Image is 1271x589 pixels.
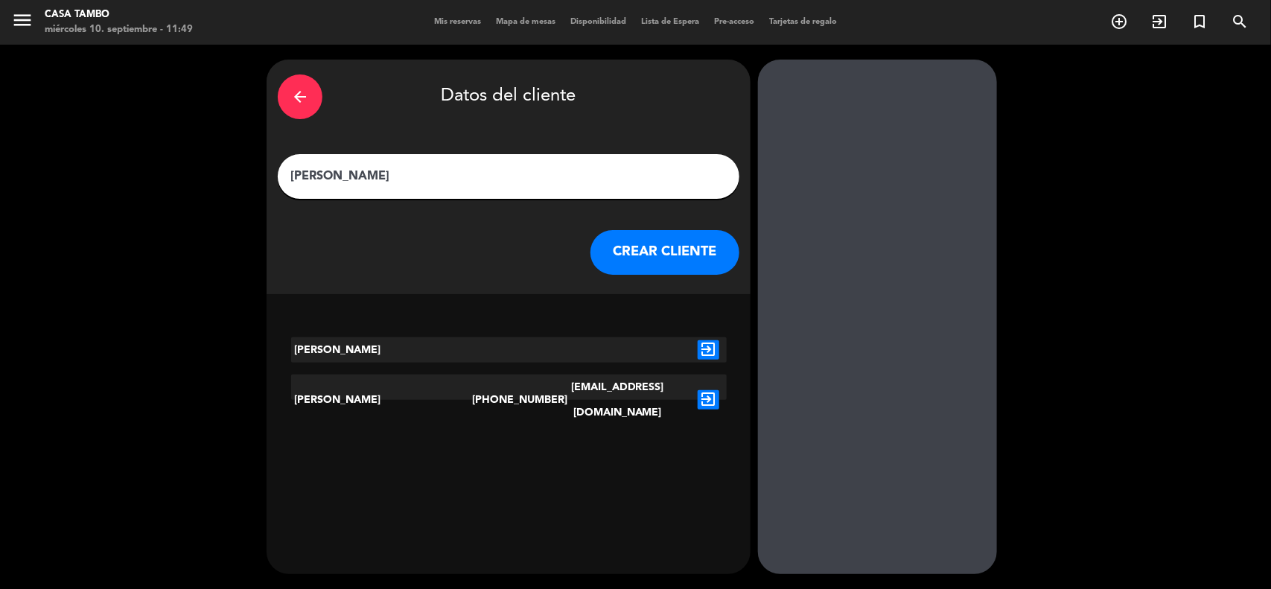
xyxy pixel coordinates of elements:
[634,18,707,26] span: Lista de Espera
[291,88,309,106] i: arrow_back
[1231,13,1249,31] i: search
[11,9,34,36] button: menu
[707,18,762,26] span: Pre-acceso
[545,375,690,425] div: [EMAIL_ADDRESS][DOMAIN_NAME]
[472,375,545,425] div: [PHONE_NUMBER]
[563,18,634,26] span: Disponibilidad
[590,230,739,275] button: CREAR CLIENTE
[45,7,193,22] div: Casa Tambo
[698,390,719,410] i: exit_to_app
[1191,13,1208,31] i: turned_in_not
[698,340,719,360] i: exit_to_app
[45,22,193,37] div: miércoles 10. septiembre - 11:49
[278,71,739,123] div: Datos del cliente
[291,337,473,363] div: [PERSON_NAME]
[291,375,473,425] div: [PERSON_NAME]
[1110,13,1128,31] i: add_circle_outline
[289,166,728,187] input: Escriba nombre, correo electrónico o número de teléfono...
[11,9,34,31] i: menu
[1150,13,1168,31] i: exit_to_app
[488,18,563,26] span: Mapa de mesas
[762,18,844,26] span: Tarjetas de regalo
[427,18,488,26] span: Mis reservas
